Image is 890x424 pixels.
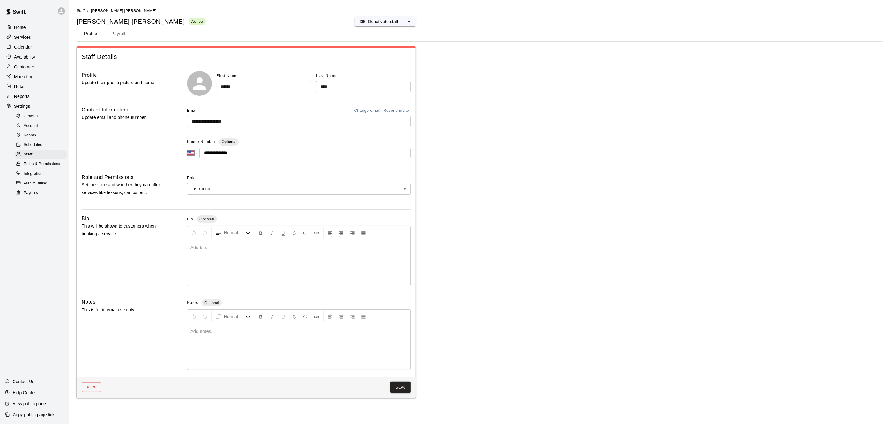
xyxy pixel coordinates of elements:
[77,26,883,41] div: staff form tabs
[187,217,193,221] span: Bio
[5,62,64,71] div: Customers
[358,311,369,322] button: Justify Align
[5,33,64,42] div: Services
[278,227,288,238] button: Format Underline
[353,106,382,115] button: Change email
[24,113,38,119] span: General
[24,161,60,167] span: Roles & Permissions
[336,227,347,238] button: Center Align
[200,311,210,322] button: Redo
[390,382,411,393] button: Save
[14,54,35,60] p: Availability
[15,160,69,169] a: Roles & Permissions
[82,114,167,121] p: Update email and phone number.
[382,106,411,115] button: Resend invite
[189,227,199,238] button: Undo
[15,112,67,121] div: General
[187,137,216,147] span: Phone Number
[87,7,88,14] li: /
[14,103,30,109] p: Settings
[82,215,89,223] h6: Bio
[300,311,311,322] button: Insert Code
[15,188,69,198] a: Payouts
[82,222,167,238] p: This will be shown to customers when booking a service.
[77,26,104,41] button: Profile
[15,179,67,188] div: Plan & Billing
[300,227,311,238] button: Insert Code
[24,132,36,139] span: Rooms
[197,217,217,221] span: Optional
[82,79,167,87] p: Update their profile picture and name
[5,82,64,91] a: Retail
[368,18,398,25] p: Deactivate staff
[5,42,64,52] a: Calendar
[5,72,64,81] a: Marketing
[5,23,64,32] a: Home
[77,18,206,26] div: [PERSON_NAME] [PERSON_NAME]
[14,64,35,70] p: Customers
[200,227,210,238] button: Redo
[289,311,299,322] button: Format Strikethrough
[355,17,416,26] div: split button
[77,8,85,13] a: Staff
[91,9,156,13] span: [PERSON_NAME] [PERSON_NAME]
[5,102,64,111] a: Settings
[256,311,266,322] button: Format Bold
[358,227,369,238] button: Justify Align
[82,106,128,114] h6: Contact Information
[15,141,67,149] div: Schedules
[15,131,69,140] a: Rooms
[187,301,198,305] span: Notes
[221,139,236,144] span: Optional
[347,311,358,322] button: Right Align
[217,74,238,78] span: First Name
[77,9,85,13] span: Staff
[24,151,33,158] span: Staff
[15,150,69,160] a: Staff
[256,227,266,238] button: Format Bold
[15,169,69,179] a: Integrations
[15,131,67,140] div: Rooms
[325,227,335,238] button: Left Align
[24,180,47,187] span: Plan & Billing
[82,71,97,79] h6: Profile
[316,74,337,78] span: Last Name
[24,171,45,177] span: Integrations
[15,111,69,121] a: General
[82,298,96,306] h6: Notes
[24,142,42,148] span: Schedules
[15,122,67,130] div: Account
[15,160,67,168] div: Roles & Permissions
[14,93,30,99] p: Reports
[13,401,46,407] p: View public page
[13,412,55,418] p: Copy public page link
[278,311,288,322] button: Format Underline
[15,140,69,150] a: Schedules
[202,301,221,305] span: Optional
[77,7,883,14] nav: breadcrumb
[14,34,31,40] p: Services
[325,311,335,322] button: Left Align
[14,44,32,50] p: Calendar
[15,150,67,159] div: Staff
[5,92,64,101] a: Reports
[189,311,199,322] button: Undo
[82,306,167,314] p: This is for internal use only.
[5,52,64,62] div: Availability
[189,19,206,24] span: Active
[311,311,322,322] button: Insert Link
[267,311,277,322] button: Format Italics
[289,227,299,238] button: Format Strikethrough
[14,74,34,80] p: Marketing
[224,313,246,320] span: Normal
[14,83,26,90] p: Retail
[13,378,35,385] p: Contact Us
[82,181,167,196] p: Set their role and whether they can offer services like lessons, camps, etc.
[213,311,253,322] button: Formatting Options
[14,24,26,30] p: Home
